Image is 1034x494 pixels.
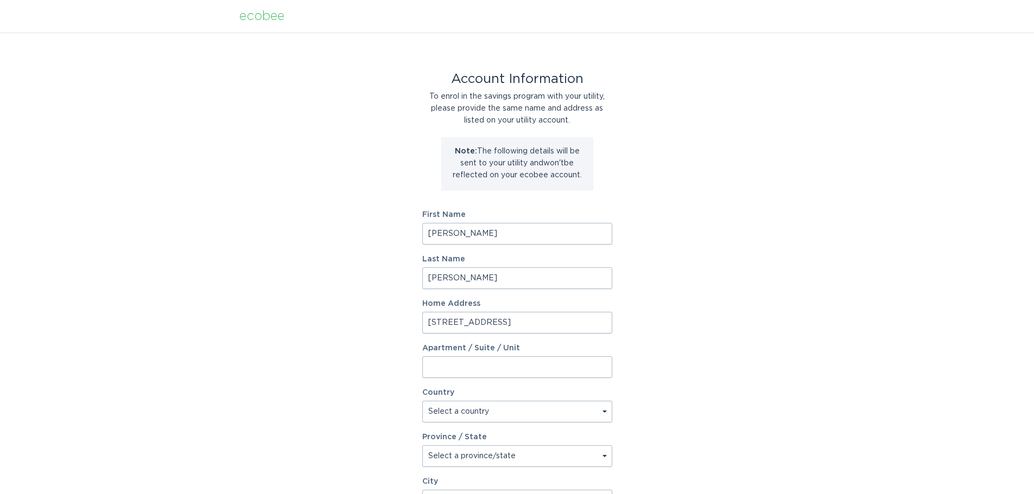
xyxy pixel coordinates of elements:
[422,300,612,307] label: Home Address
[422,389,454,396] label: Country
[422,433,487,441] label: Province / State
[422,73,612,85] div: Account Information
[455,147,477,155] strong: Note:
[422,255,612,263] label: Last Name
[422,211,612,219] label: First Name
[449,145,585,181] p: The following details will be sent to your utility and won't be reflected on your ecobee account.
[422,478,612,485] label: City
[422,91,612,126] div: To enrol in the savings program with your utility, please provide the same name and address as li...
[422,344,612,352] label: Apartment / Suite / Unit
[239,10,284,22] div: ecobee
